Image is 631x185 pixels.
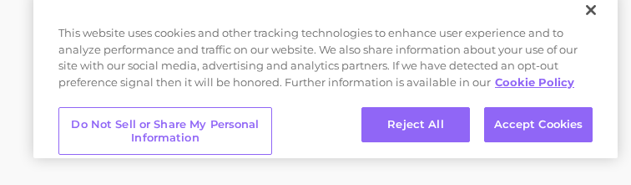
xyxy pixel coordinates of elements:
[58,107,272,155] button: Do Not Sell or Share My Personal Information, Opens the preference center dialog
[495,75,574,89] a: More information about your privacy, opens in a new tab
[33,25,618,99] div: This website uses cookies and other tracking technologies to enhance user experience and to analy...
[361,107,470,142] button: Reject All
[484,107,593,142] button: Accept Cookies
